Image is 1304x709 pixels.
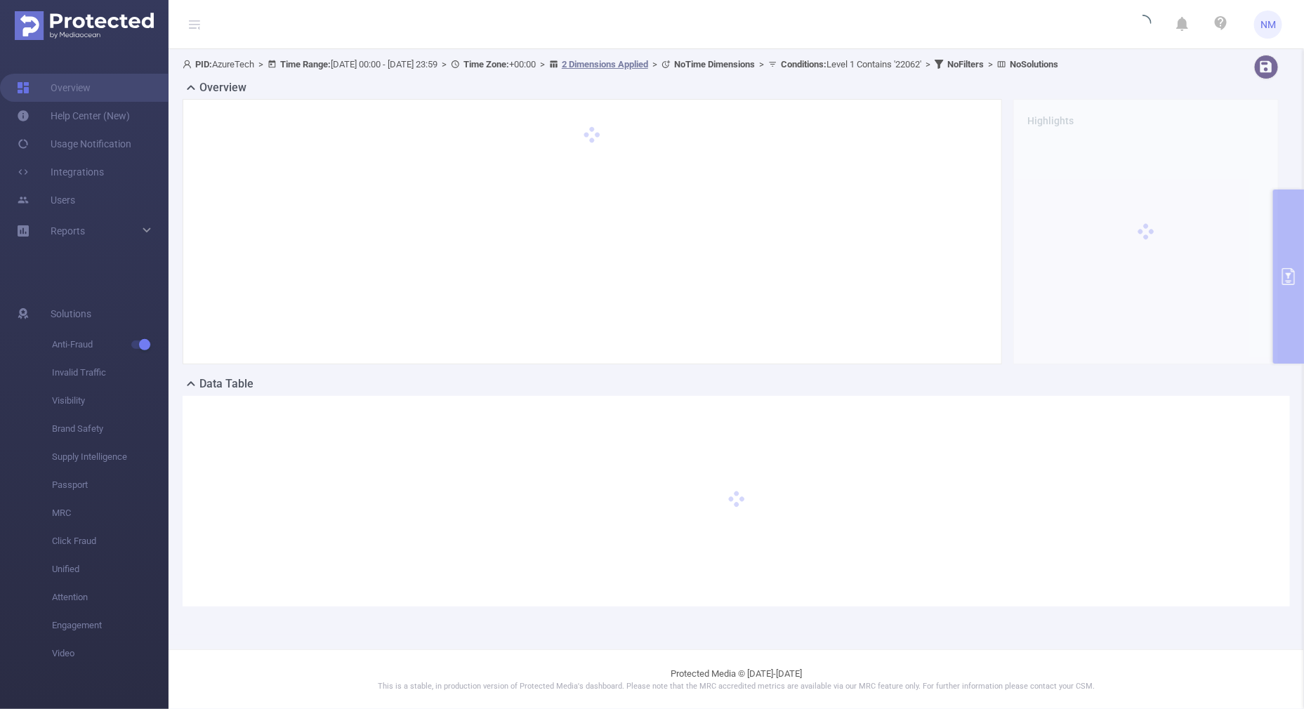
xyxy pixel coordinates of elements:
[51,225,85,237] span: Reports
[947,59,984,69] b: No Filters
[199,79,246,96] h2: Overview
[648,59,661,69] span: >
[781,59,921,69] span: Level 1 Contains '22062'
[52,331,169,359] span: Anti-Fraud
[1135,15,1152,34] i: icon: loading
[674,59,755,69] b: No Time Dimensions
[17,102,130,130] a: Help Center (New)
[183,59,1058,69] span: AzureTech [DATE] 00:00 - [DATE] 23:59 +00:00
[52,471,169,499] span: Passport
[984,59,997,69] span: >
[463,59,509,69] b: Time Zone:
[17,74,91,102] a: Overview
[52,527,169,555] span: Click Fraud
[52,555,169,583] span: Unified
[17,186,75,214] a: Users
[169,649,1304,709] footer: Protected Media © [DATE]-[DATE]
[17,130,131,158] a: Usage Notification
[51,300,91,328] span: Solutions
[52,499,169,527] span: MRC
[52,387,169,415] span: Visibility
[52,415,169,443] span: Brand Safety
[52,359,169,387] span: Invalid Traffic
[1260,11,1276,39] span: NM
[199,376,253,392] h2: Data Table
[204,681,1269,693] p: This is a stable, in production version of Protected Media's dashboard. Please note that the MRC ...
[755,59,768,69] span: >
[51,217,85,245] a: Reports
[183,60,195,69] i: icon: user
[1010,59,1058,69] b: No Solutions
[195,59,212,69] b: PID:
[52,640,169,668] span: Video
[17,158,104,186] a: Integrations
[280,59,331,69] b: Time Range:
[781,59,826,69] b: Conditions :
[52,611,169,640] span: Engagement
[52,443,169,471] span: Supply Intelligence
[254,59,268,69] span: >
[921,59,935,69] span: >
[15,11,154,40] img: Protected Media
[536,59,549,69] span: >
[562,59,648,69] u: 2 Dimensions Applied
[437,59,451,69] span: >
[52,583,169,611] span: Attention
